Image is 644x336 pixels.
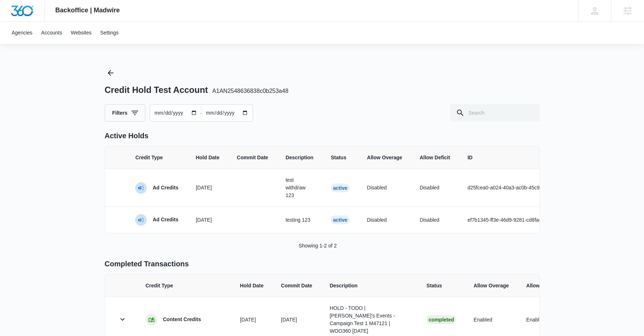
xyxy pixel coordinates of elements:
[331,154,350,161] span: Status
[196,216,219,224] p: [DATE]
[153,216,178,224] p: Ad Credits
[367,154,402,161] span: Allow Overage
[450,104,540,122] input: Search
[420,216,450,224] p: Disabled
[299,242,337,250] p: Showing 1-2 of 2
[237,154,268,161] span: Commit Date
[427,282,456,290] span: Status
[196,184,219,192] p: [DATE]
[330,282,409,290] span: Description
[474,282,509,290] span: Allow Overage
[37,22,67,44] a: Accounts
[420,184,450,192] p: Disabled
[105,258,540,269] p: Completed Transactions
[163,316,201,323] p: Content Credits
[468,216,562,224] p: ef7b1345-ff3e-46d9-9281-cd8fac6928f4
[55,7,120,14] span: Backoffice | Madwire
[200,109,203,117] span: –
[105,67,116,79] button: Back
[135,154,178,161] span: Credit Type
[281,282,312,290] span: Commit Date
[526,282,557,290] span: Allow Deficit
[367,184,402,192] p: Disabled
[117,314,128,325] button: Toggle Row Expanded
[286,176,313,199] p: test withdraw 123
[7,22,37,44] a: Agencies
[96,22,123,44] a: Settings
[286,154,313,161] span: Description
[331,184,350,192] div: Active
[526,316,557,324] p: Enabled
[153,184,178,192] p: Ad Credits
[240,316,263,324] p: [DATE]
[240,282,263,290] span: Hold Date
[468,184,562,192] p: d25fcea0-a024-40a3-ac0b-45c974d45d3b
[105,85,288,95] h1: Credit Hold Test Account
[420,154,450,161] span: Allow Deficit
[196,154,219,161] span: Hold Date
[286,216,313,224] p: testing 123
[367,216,402,224] p: Disabled
[330,304,409,335] p: HOLD - TODO | [PERSON_NAME]'s Events - Campaign Test 1 M47121 | WOO360 [DATE]
[281,316,312,324] p: [DATE]
[474,316,509,324] p: Enabled
[427,315,456,324] div: Completed
[105,104,145,122] button: Filters
[468,154,562,161] span: ID
[66,22,96,44] a: Websites
[105,130,540,141] p: Active Holds
[146,282,223,290] span: Credit Type
[331,216,350,224] div: Active
[212,88,288,94] span: A1AN2548636838c0b253a48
